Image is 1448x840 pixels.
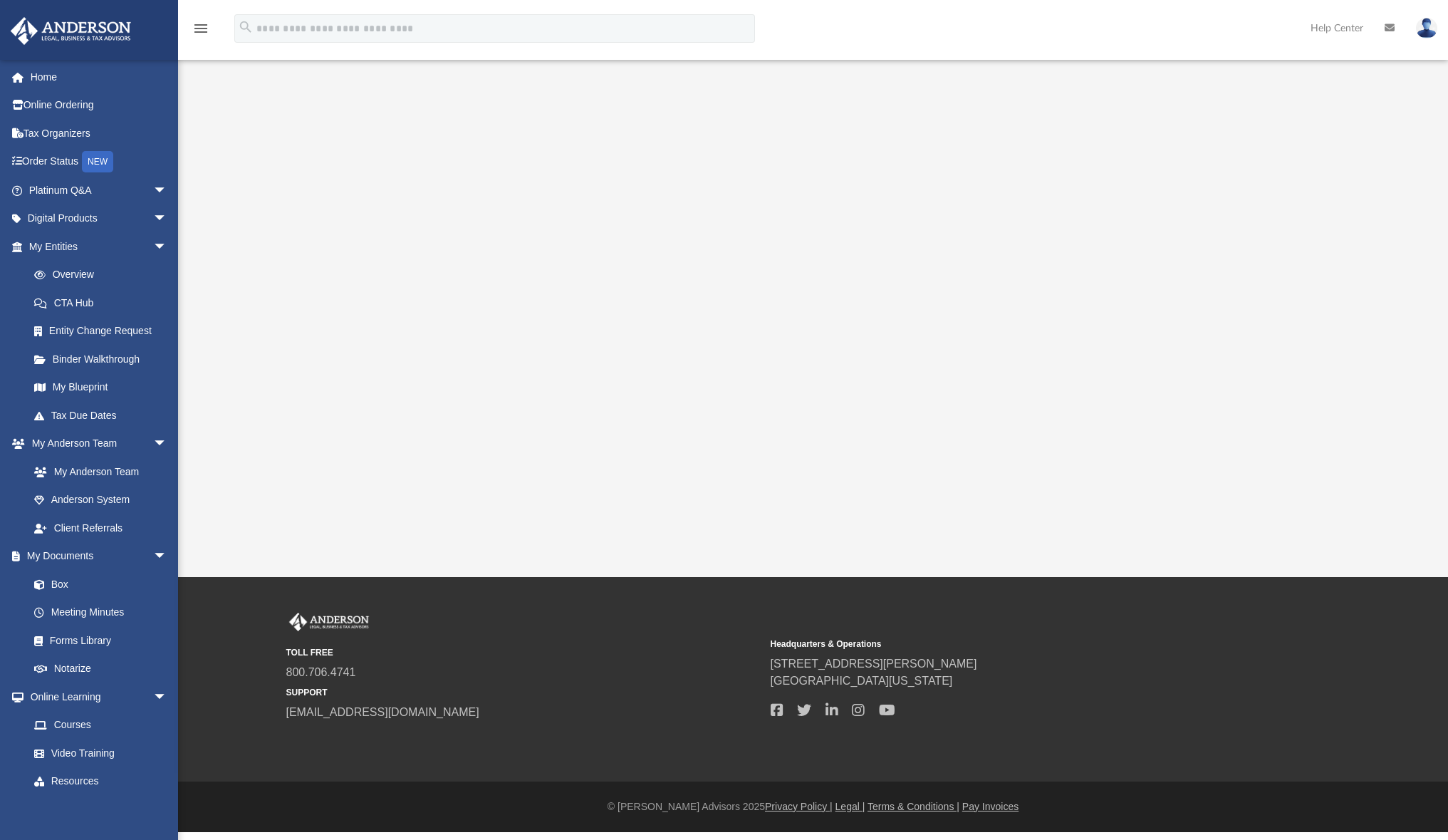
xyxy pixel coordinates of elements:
[20,486,182,514] a: Anderson System
[10,430,182,458] a: My Anderson Teamarrow_drop_down
[20,317,189,346] a: Entity Change Request
[238,19,254,35] i: search
[20,261,189,289] a: Overview
[192,27,209,37] a: menu
[10,119,189,147] a: Tax Organizers
[10,63,189,91] a: Home
[20,570,175,598] a: Box
[771,658,977,670] a: [STREET_ADDRESS][PERSON_NAME]
[20,373,182,402] a: My Blueprint
[835,801,865,812] a: Legal |
[20,289,189,317] a: CTA Hub
[20,711,182,740] a: Courses
[192,20,209,37] i: menu
[10,683,182,711] a: Online Learningarrow_drop_down
[153,232,182,261] span: arrow_drop_down
[10,91,189,120] a: Online Ordering
[286,686,761,699] small: SUPPORT
[286,706,479,718] a: [EMAIL_ADDRESS][DOMAIN_NAME]
[178,799,1448,814] div: © [PERSON_NAME] Advisors 2025
[10,176,189,204] a: Platinum Q&Aarrow_drop_down
[868,801,959,812] a: Terms & Conditions |
[20,598,182,627] a: Meeting Minutes
[20,514,182,542] a: Client Referrals
[10,542,182,571] a: My Documentsarrow_drop_down
[962,801,1019,812] a: Pay Invoices
[20,401,189,430] a: Tax Due Dates
[153,204,182,234] span: arrow_drop_down
[286,613,372,631] img: Anderson Advisors Platinum Portal
[10,204,189,233] a: Digital Productsarrow_drop_down
[20,767,182,796] a: Resources
[10,147,189,177] a: Order StatusNEW
[6,17,135,45] img: Anderson Advisors Platinum Portal
[286,646,761,659] small: TOLL FREE
[20,345,189,373] a: Binder Walkthrough
[153,430,182,459] span: arrow_drop_down
[771,638,1245,650] small: Headquarters & Operations
[153,683,182,712] span: arrow_drop_down
[1416,18,1437,38] img: User Pic
[10,232,189,261] a: My Entitiesarrow_drop_down
[20,655,182,683] a: Notarize
[20,626,175,655] a: Forms Library
[286,666,356,678] a: 800.706.4741
[20,739,175,767] a: Video Training
[771,675,953,687] a: [GEOGRAPHIC_DATA][US_STATE]
[20,457,175,486] a: My Anderson Team
[153,176,182,205] span: arrow_drop_down
[765,801,833,812] a: Privacy Policy |
[82,151,113,172] div: NEW
[153,542,182,571] span: arrow_drop_down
